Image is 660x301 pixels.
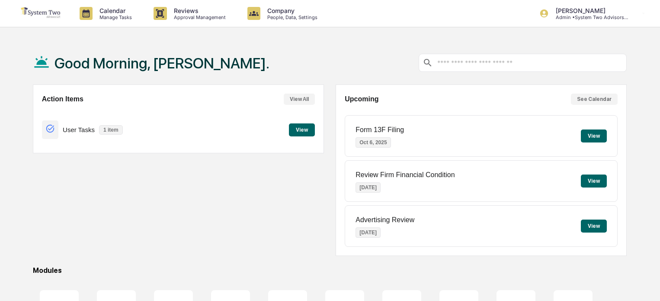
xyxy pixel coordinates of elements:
p: Oct 6, 2025 [356,137,391,148]
p: [DATE] [356,227,381,238]
button: View [289,123,315,136]
p: [PERSON_NAME] [549,7,629,14]
p: Form 13F Filing [356,126,404,134]
h1: Good Morning, [PERSON_NAME]. [54,55,269,72]
button: See Calendar [571,94,618,105]
p: Calendar [93,7,136,14]
p: Approval Management [167,14,230,20]
button: View [581,175,607,188]
p: 1 item [99,125,123,135]
img: logo [21,7,62,20]
p: Review Firm Financial Condition [356,171,455,179]
h2: Upcoming [345,95,378,103]
iframe: Open customer support [632,272,656,296]
p: User Tasks [63,126,95,133]
p: [DATE] [356,182,381,193]
p: Advertising Review [356,216,414,224]
p: Manage Tasks [93,14,136,20]
p: People, Data, Settings [260,14,322,20]
p: Admin • System Two Advisors, L.P. [549,14,629,20]
a: View [289,125,315,133]
button: View [581,129,607,142]
p: Company [260,7,322,14]
button: View [581,220,607,233]
button: View All [284,94,315,105]
p: Reviews [167,7,230,14]
div: Modules [33,266,627,275]
h2: Action Items [42,95,83,103]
